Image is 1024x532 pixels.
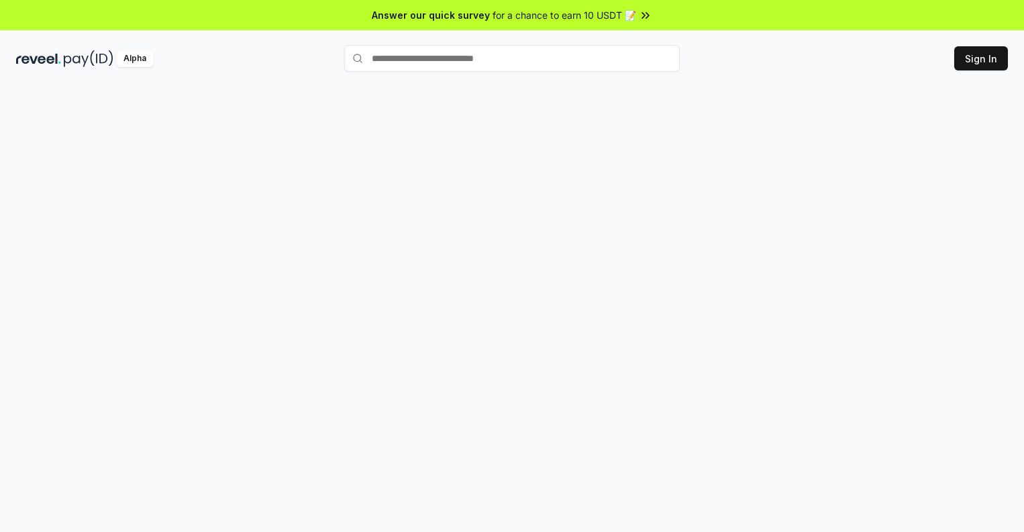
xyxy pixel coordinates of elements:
[372,8,490,22] span: Answer our quick survey
[64,50,113,67] img: pay_id
[116,50,154,67] div: Alpha
[16,50,61,67] img: reveel_dark
[493,8,636,22] span: for a chance to earn 10 USDT 📝
[954,46,1008,70] button: Sign In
